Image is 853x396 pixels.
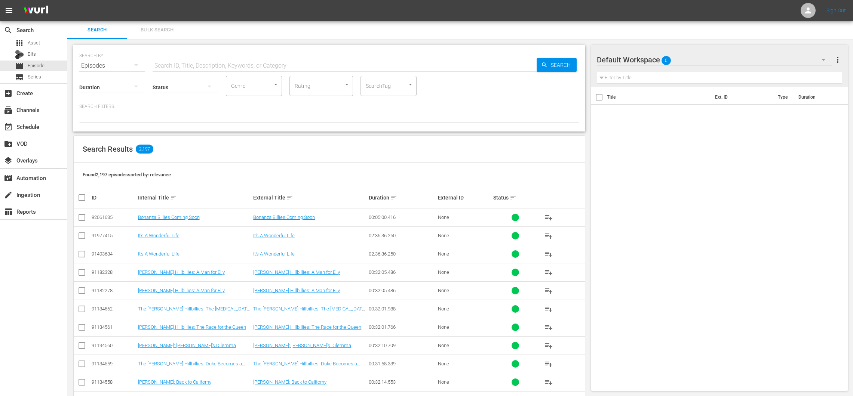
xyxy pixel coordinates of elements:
[540,282,558,300] button: playlist_add
[438,251,491,257] div: None
[253,288,340,293] a: [PERSON_NAME] Hillbillies: A Man for Elly
[4,89,13,98] span: Create
[79,55,145,76] div: Episodes
[833,51,842,69] button: more_vert
[253,251,295,257] a: It's A Wonderful Life
[540,355,558,373] button: playlist_add
[540,227,558,245] button: playlist_add
[4,123,13,132] span: Schedule
[4,106,13,115] span: Channels
[83,145,133,154] span: Search Results
[438,324,491,330] div: None
[711,87,774,108] th: Ext. ID
[607,87,711,108] th: Title
[253,379,326,385] a: [PERSON_NAME]: Back to Californy
[4,207,13,216] span: Reports
[4,6,13,15] span: menu
[544,286,553,295] span: playlist_add
[138,193,251,202] div: Internal Title
[132,26,182,34] span: Bulk Search
[438,343,491,348] div: None
[253,343,351,348] a: [PERSON_NAME]: [PERSON_NAME]'s Dilemma
[369,214,436,220] div: 00:05:00.416
[253,193,366,202] div: External Title
[833,55,842,64] span: more_vert
[253,324,361,330] a: [PERSON_NAME] Hillbillies: The Race for the Queen
[343,81,350,88] button: Open
[138,233,180,238] a: It's A Wonderful Life
[540,263,558,281] button: playlist_add
[138,361,245,372] a: The [PERSON_NAME] Hillbillies: Duke Becomes a Father
[92,233,136,238] div: 91977415
[15,73,24,82] span: Series
[4,174,13,183] span: Automation
[540,373,558,391] button: playlist_add
[138,251,180,257] a: It's A Wonderful Life
[253,361,360,372] a: The [PERSON_NAME] Hillbillies: Duke Becomes a Father
[28,39,40,47] span: Asset
[438,288,491,293] div: None
[369,233,436,238] div: 02:36:36.250
[540,245,558,263] button: playlist_add
[390,194,397,201] span: sort
[544,213,553,222] span: playlist_add
[138,288,225,293] a: [PERSON_NAME] Hillbillies: A Man for Elly
[369,193,436,202] div: Duration
[544,323,553,332] span: playlist_add
[662,53,671,68] span: 0
[369,306,436,312] div: 00:32:01.988
[92,306,136,312] div: 91134562
[4,139,13,148] span: VOD
[369,288,436,293] div: 00:32:05.486
[540,300,558,318] button: playlist_add
[92,195,136,201] div: ID
[138,214,200,220] a: Bonanza Billies Coming Soon
[438,195,491,201] div: External ID
[92,288,136,293] div: 91182278
[15,50,24,59] div: Bits
[253,269,340,275] a: [PERSON_NAME] Hillbillies: A Man for Elly
[540,318,558,336] button: playlist_add
[369,324,436,330] div: 00:32:01.766
[253,233,295,238] a: It's A Wonderful Life
[438,361,491,366] div: None
[438,214,491,220] div: None
[272,81,279,88] button: Open
[597,49,833,70] div: Default Workspace
[407,81,414,88] button: Open
[138,269,225,275] a: [PERSON_NAME] Hillbillies: A Man for Elly
[4,26,13,35] span: Search
[83,172,171,177] span: Found 2,197 episodes sorted by: relevance
[138,379,211,385] a: [PERSON_NAME]: Back to Californy
[438,379,491,385] div: None
[92,324,136,330] div: 91134561
[286,194,293,201] span: sort
[28,50,36,58] span: Bits
[369,343,436,348] div: 00:32:10.709
[794,87,839,108] th: Duration
[138,306,251,317] a: The [PERSON_NAME] Hillbillies: The [MEDICAL_DATA] Gets Clampetted
[544,250,553,259] span: playlist_add
[15,61,24,70] span: Episode
[544,304,553,313] span: playlist_add
[544,341,553,350] span: playlist_add
[79,103,579,110] p: Search Filters:
[170,194,177,201] span: sort
[438,269,491,275] div: None
[544,359,553,368] span: playlist_add
[92,379,136,385] div: 91134558
[773,87,794,108] th: Type
[4,156,13,165] span: Overlays
[138,324,246,330] a: [PERSON_NAME] Hillbillies: The Race for the Queen
[92,214,136,220] div: 92061635
[369,269,436,275] div: 00:32:05.486
[540,337,558,355] button: playlist_add
[548,58,577,72] span: Search
[369,379,436,385] div: 00:32:14.553
[544,268,553,277] span: playlist_add
[15,38,24,47] span: Asset
[369,251,436,257] div: 02:36:36.250
[92,251,136,257] div: 91403634
[369,361,436,366] div: 00:31:58.339
[493,193,537,202] div: Status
